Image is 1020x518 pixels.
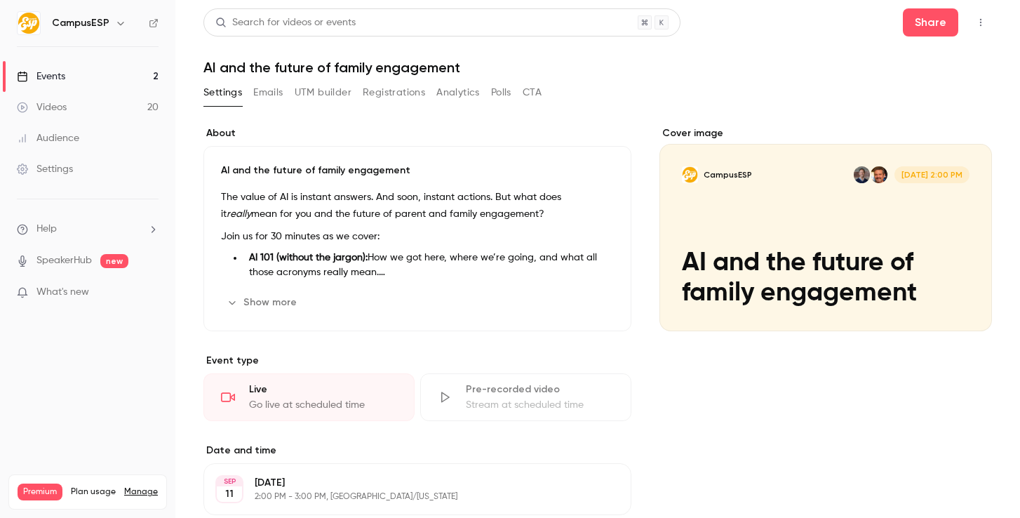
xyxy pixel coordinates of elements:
[17,162,73,176] div: Settings
[420,373,631,421] div: Pre-recorded videoStream at scheduled time
[243,251,614,280] li: How we got here, where we’re going, and what all those acronyms really mean.
[215,15,356,30] div: Search for videos or events
[18,12,40,34] img: CampusESP
[227,209,251,219] em: really
[255,476,557,490] p: [DATE]
[217,477,242,486] div: SEP
[17,131,79,145] div: Audience
[491,81,511,104] button: Polls
[253,81,283,104] button: Emails
[225,487,234,501] p: 11
[249,253,368,263] strong: AI 101 (without the jargon):
[466,383,614,397] div: Pre-recorded video
[466,398,614,412] div: Stream at scheduled time
[203,81,242,104] button: Settings
[221,228,614,245] p: Join us for 30 minutes as we cover:
[124,486,158,498] a: Manage
[249,398,397,412] div: Go live at scheduled time
[17,222,159,237] li: help-dropdown-opener
[52,16,109,30] h6: CampusESP
[18,484,62,500] span: Premium
[255,491,557,503] p: 2:00 PM - 3:00 PM, [GEOGRAPHIC_DATA]/[US_STATE]
[221,189,614,223] p: The value of AI is instant answers. And soon, instant actions. But what does it mean for you and ...
[36,285,89,300] span: What's new
[36,222,57,237] span: Help
[659,126,992,331] section: Cover image
[436,81,480,104] button: Analytics
[203,444,631,458] label: Date and time
[221,291,305,314] button: Show more
[203,126,631,140] label: About
[659,126,992,140] label: Cover image
[221,164,614,178] p: AI and the future of family engagement
[363,81,425,104] button: Registrations
[100,254,128,268] span: new
[523,81,542,104] button: CTA
[203,373,415,421] div: LiveGo live at scheduled time
[295,81,351,104] button: UTM builder
[203,354,631,368] p: Event type
[249,383,397,397] div: Live
[17,69,65,84] div: Events
[17,100,67,114] div: Videos
[903,8,958,36] button: Share
[36,253,92,268] a: SpeakerHub
[71,486,116,498] span: Plan usage
[203,59,992,76] h1: AI and the future of family engagement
